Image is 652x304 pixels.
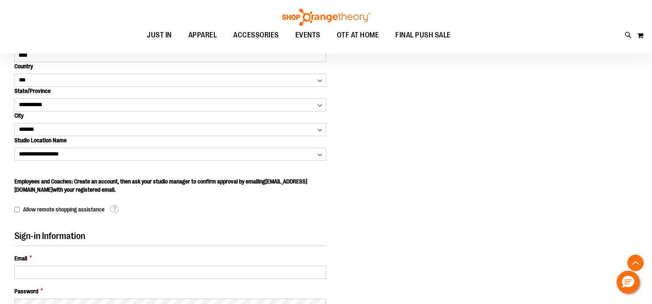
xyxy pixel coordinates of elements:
span: FINAL PUSH SALE [395,26,451,44]
button: Back To Top [627,255,644,271]
a: JUST IN [139,26,180,45]
span: Employees and Coaches: Create an account, then ask your studio manager to confirm approval by ema... [14,178,307,193]
a: APPAREL [180,26,225,45]
a: EVENTS [287,26,329,45]
span: State/Province [14,88,51,94]
span: Password [14,287,38,295]
span: EVENTS [295,26,320,44]
span: ACCESSORIES [233,26,279,44]
span: City [14,112,23,119]
a: FINAL PUSH SALE [387,26,459,45]
span: APPAREL [188,26,217,44]
span: Allow remote shopping assistance [23,206,104,213]
button: Hello, have a question? Let’s chat. [617,271,640,294]
span: Email [14,254,27,262]
span: Country [14,63,33,70]
span: OTF AT HOME [337,26,379,44]
span: Sign-in Information [14,231,85,241]
img: Shop Orangetheory [281,9,371,26]
a: OTF AT HOME [329,26,387,45]
span: JUST IN [147,26,172,44]
span: Studio Location Name [14,137,67,144]
a: ACCESSORIES [225,26,287,45]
